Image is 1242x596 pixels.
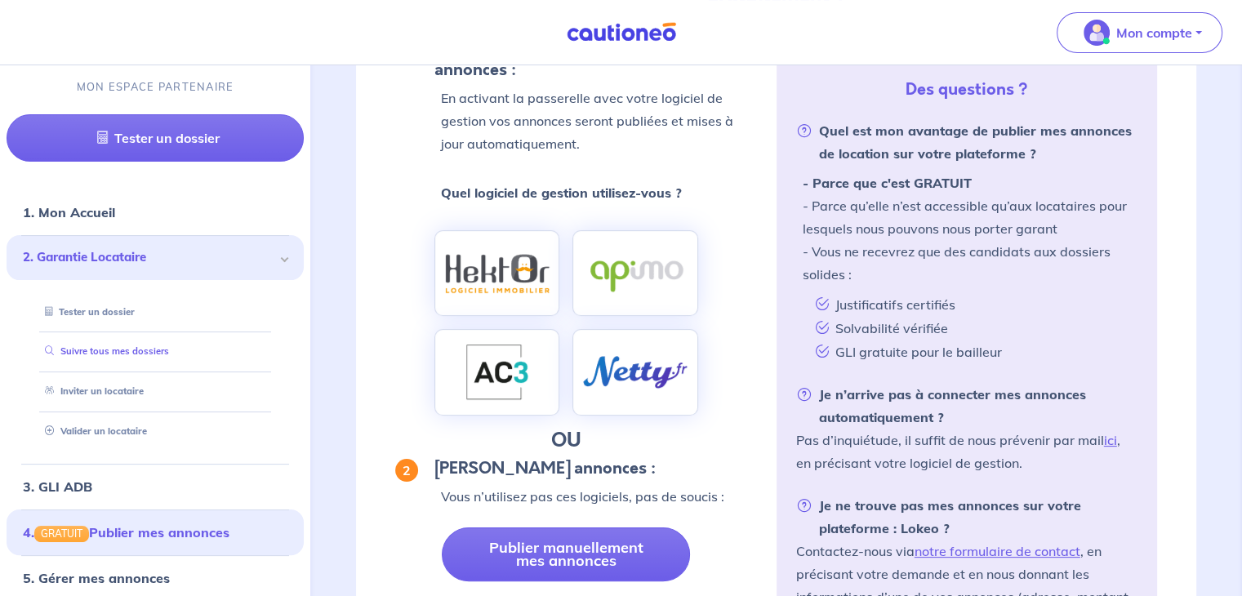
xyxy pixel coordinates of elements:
div: 5. Gérer mes annonces [7,562,304,594]
strong: Quel logiciel de gestion utilisez-vous ? [441,185,682,201]
a: logo-netty.png [566,329,704,416]
a: 5. Gérer mes annonces [23,570,170,586]
a: 4.GRATUITPublier mes annonces [23,524,229,540]
a: ici [1104,432,1117,448]
a: notre formulaire de contact [915,543,1080,559]
strong: Je ne trouve pas mes annonces sur votre plateforme : Lokeo ? [796,494,1137,540]
a: Suivre tous mes dossiers [38,345,169,357]
span: 2. Garantie Locataire [23,248,275,267]
li: - Parce qu’elle n’est accessible qu’aux locataires pour lesquels nous pouvons nous porter garant [796,194,1137,240]
p: Vous n’utilisez pas ces logiciels, pas de soucis : [441,485,737,508]
div: 4.GRATUITPublier mes annonces [7,516,304,549]
a: logo-apimo.png [566,230,704,317]
a: 1. Mon Accueil [23,204,115,220]
h5: [PERSON_NAME] annonces : [395,459,737,478]
a: Inviter un locataire [38,385,144,397]
img: illu_account_valid_menu.svg [1084,20,1110,46]
a: Tester un dossier [38,306,135,318]
li: Justificatifs certifiés [803,292,1137,316]
p: Mon compte [1116,23,1192,42]
a: 3. GLI ADB [23,478,92,495]
li: Solvabilité vérifiée [803,316,1137,340]
li: GLI gratuite pour le bailleur [803,340,1137,363]
div: 2. Garantie Locataire [7,235,304,280]
li: - Vous ne recevrez que des candidats aux dossiers solides : [796,240,1137,363]
p: En activant la passerelle avec votre logiciel de gestion vos annonces seront publiées et mises à ... [441,87,737,155]
button: illu_account_valid_menu.svgMon compte [1057,12,1222,53]
img: logo-netty.png [575,349,696,396]
a: Publier manuellement mes annonces [442,527,690,581]
div: 3. GLI ADB [7,470,304,503]
h5: Des questions ? [783,80,1151,100]
a: Valider un locataire [38,425,147,437]
li: Pas d’inquiétude, il suffit de nous prévenir par mail , en précisant votre logiciel de gestion. [796,383,1137,474]
img: logo-apimo.png [578,239,692,307]
div: Inviter un locataire [26,378,284,405]
img: logo-hektor.png [444,247,550,299]
div: Valider un locataire [26,418,284,445]
img: Cautioneo [560,22,683,42]
strong: Quel est mon avantage de publier mes annonces de location sur votre plateforme ? [796,119,1137,165]
img: logo-AC3.png [464,340,530,403]
div: 1. Mon Accueil [7,196,304,229]
a: Tester un dossier [7,114,304,162]
a: logo-hektor.png [428,230,566,317]
div: Suivre tous mes dossiers [26,338,284,365]
a: logo-AC3.png [428,329,566,416]
h4: OU [395,429,737,452]
strong: - Parce que c'est GRATUIT [803,171,972,194]
strong: Je n’arrive pas à connecter mes annonces automatiquement ? [796,383,1137,429]
p: MON ESPACE PARTENAIRE [77,79,234,95]
div: Tester un dossier [26,299,284,326]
